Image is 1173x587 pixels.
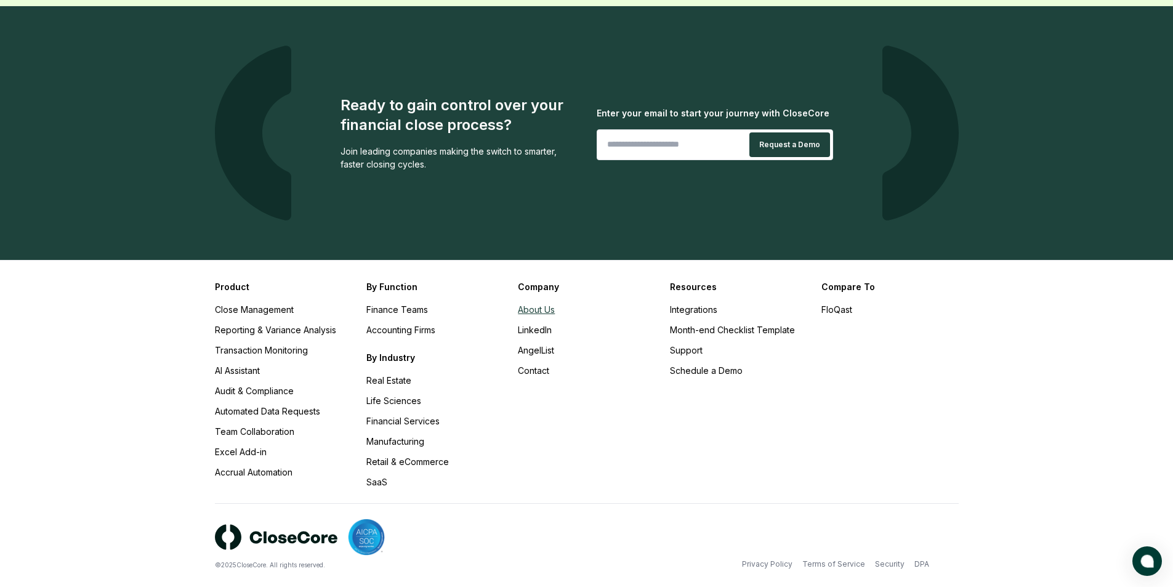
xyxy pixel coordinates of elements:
[518,325,552,335] a: LinkedIn
[802,559,865,570] a: Terms of Service
[670,304,717,315] a: Integrations
[821,280,958,293] h3: Compare To
[518,304,555,315] a: About Us
[366,304,428,315] a: Finance Teams
[670,325,795,335] a: Month-end Checklist Template
[518,365,549,376] a: Contact
[215,406,320,416] a: Automated Data Requests
[518,345,554,355] a: AngelList
[215,561,587,570] div: © 2025 CloseCore. All rights reserved.
[348,519,385,556] img: SOC 2 compliant
[366,325,435,335] a: Accounting Firms
[215,447,267,457] a: Excel Add-in
[215,467,292,477] a: Accrual Automation
[215,46,291,221] img: logo
[597,107,833,119] div: Enter your email to start your journey with CloseCore
[366,395,421,406] a: Life Sciences
[215,304,294,315] a: Close Management
[215,524,338,551] img: logo
[366,351,503,364] h3: By Industry
[366,375,411,386] a: Real Estate
[1132,546,1162,576] button: atlas-launcher
[914,559,929,570] a: DPA
[518,280,655,293] h3: Company
[670,365,743,376] a: Schedule a Demo
[341,145,577,171] div: Join leading companies making the switch to smarter, faster closing cycles.
[875,559,905,570] a: Security
[341,95,577,135] div: Ready to gain control over your financial close process?
[366,456,449,467] a: Retail & eCommerce
[215,325,336,335] a: Reporting & Variance Analysis
[215,345,308,355] a: Transaction Monitoring
[366,280,503,293] h3: By Function
[749,132,830,157] button: Request a Demo
[670,345,703,355] a: Support
[821,304,852,315] a: FloQast
[882,46,959,221] img: logo
[366,436,424,447] a: Manufacturing
[366,416,440,426] a: Financial Services
[670,280,807,293] h3: Resources
[215,280,352,293] h3: Product
[215,386,294,396] a: Audit & Compliance
[742,559,792,570] a: Privacy Policy
[215,426,294,437] a: Team Collaboration
[366,477,387,487] a: SaaS
[215,365,260,376] a: AI Assistant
